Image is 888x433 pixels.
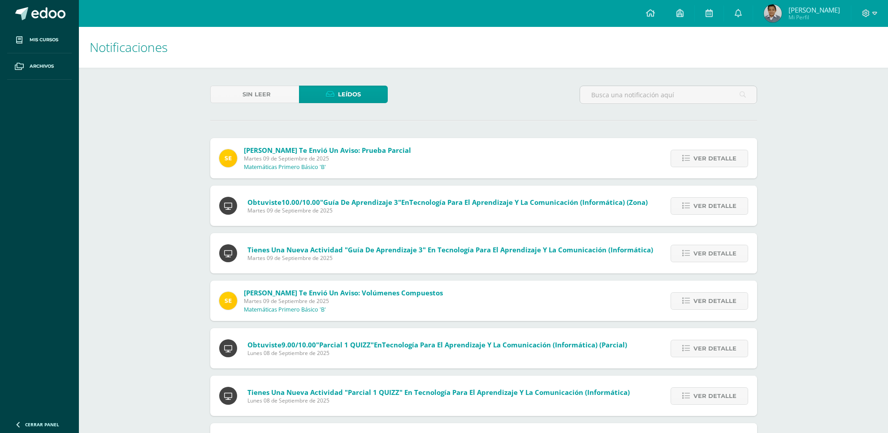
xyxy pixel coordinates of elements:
span: Ver detalle [693,245,736,262]
img: 03c2987289e60ca238394da5f82a525a.png [219,149,237,167]
span: Sin leer [243,86,271,103]
span: Martes 09 de Septiembre de 2025 [244,155,411,162]
span: Archivos [30,63,54,70]
img: 03c2987289e60ca238394da5f82a525a.png [219,292,237,310]
p: Matemáticas Primero Básico 'B' [244,306,326,313]
span: Ver detalle [693,198,736,214]
span: Martes 09 de Septiembre de 2025 [247,254,653,262]
span: Lunes 08 de Septiembre de 2025 [247,349,627,357]
span: Notificaciones [90,39,168,56]
span: 9.00/10.00 [282,340,316,349]
span: Ver detalle [693,340,736,357]
span: "Parcial 1 QUIZZ" [316,340,374,349]
span: Tecnología para el Aprendizaje y la Comunicación (Informática) (Parcial) [382,340,627,349]
span: Obtuviste en [247,198,648,207]
a: Mis cursos [7,27,72,53]
span: Tecnología para el Aprendizaje y la Comunicación (Informática) (Zona) [409,198,648,207]
span: [PERSON_NAME] te envió un aviso: Volúmenes Compuestos [244,288,443,297]
span: "Guía de aprendizaje 3" [320,198,401,207]
span: Cerrar panel [25,421,59,428]
span: Lunes 08 de Septiembre de 2025 [247,397,630,404]
span: Obtuviste en [247,340,627,349]
span: Tienes una nueva actividad "Guía de aprendizaje 3" En Tecnología para el Aprendizaje y la Comunic... [247,245,653,254]
span: Mi Perfil [788,13,840,21]
a: Archivos [7,53,72,80]
span: Leídos [338,86,361,103]
img: 9090122ddd464bb4524921a6a18966bf.png [764,4,782,22]
a: Leídos [299,86,388,103]
span: Martes 09 de Septiembre de 2025 [247,207,648,214]
span: Tienes una nueva actividad "Parcial 1 QUIZZ" En Tecnología para el Aprendizaje y la Comunicación ... [247,388,630,397]
p: Matemáticas Primero Básico 'B' [244,164,326,171]
span: Ver detalle [693,150,736,167]
span: Martes 09 de Septiembre de 2025 [244,297,443,305]
span: Ver detalle [693,293,736,309]
input: Busca una notificación aquí [580,86,757,104]
span: [PERSON_NAME] [788,5,840,14]
span: Mis cursos [30,36,58,43]
span: 10.00/10.00 [282,198,320,207]
span: [PERSON_NAME] te envió un aviso: Prueba Parcial [244,146,411,155]
span: Ver detalle [693,388,736,404]
a: Sin leer [210,86,299,103]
